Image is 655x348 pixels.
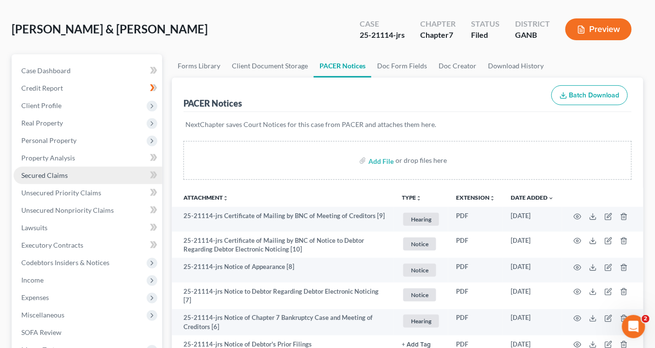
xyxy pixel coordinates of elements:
[403,237,436,251] span: Notice
[21,241,83,249] span: Executory Contracts
[403,264,436,277] span: Notice
[511,194,554,201] a: Date Added expand_more
[14,62,162,79] a: Case Dashboard
[403,213,439,226] span: Hearing
[21,258,109,267] span: Codebtors Insiders & Notices
[402,313,441,329] a: Hearing
[449,30,453,39] span: 7
[226,54,314,78] a: Client Document Storage
[223,195,228,201] i: unfold_more
[642,315,650,323] span: 2
[14,202,162,219] a: Unsecured Nonpriority Claims
[471,30,500,41] div: Filed
[448,309,503,336] td: PDF
[489,195,495,201] i: unfold_more
[403,315,439,328] span: Hearing
[21,189,101,197] span: Unsecured Priority Claims
[416,195,422,201] i: unfold_more
[402,236,441,252] a: Notice
[12,22,208,36] span: [PERSON_NAME] & [PERSON_NAME]
[402,262,441,278] a: Notice
[21,223,47,232] span: Lawsuits
[185,120,630,129] p: NextChapter saves Court Notices for this case from PACER and attaches them here.
[360,30,405,41] div: 25-21114-jrs
[420,30,456,41] div: Chapter
[503,258,562,283] td: [DATE]
[14,184,162,202] a: Unsecured Priority Claims
[314,54,371,78] a: PACER Notices
[14,149,162,167] a: Property Analysis
[21,84,63,92] span: Credit Report
[515,30,550,41] div: GANB
[172,207,394,232] td: 25-21114-jrs Certificate of Mailing by BNC of Meeting of Creditors [9]
[14,237,162,254] a: Executory Contracts
[548,195,554,201] i: expand_more
[448,283,503,309] td: PDF
[172,258,394,283] td: 25-21114-jrs Notice of Appearance [8]
[172,309,394,336] td: 25-21114-jrs Notice of Chapter 7 Bankruptcy Case and Meeting of Creditors [6]
[433,54,482,78] a: Doc Creator
[172,54,226,78] a: Forms Library
[21,101,61,110] span: Client Profile
[515,18,550,30] div: District
[14,324,162,341] a: SOFA Review
[172,283,394,309] td: 25-21114-jrs Notice to Debtor Regarding Debtor Electronic Noticing [7]
[21,328,61,336] span: SOFA Review
[448,207,503,232] td: PDF
[21,276,44,284] span: Income
[21,293,49,301] span: Expenses
[183,97,242,109] div: PACER Notices
[21,154,75,162] span: Property Analysis
[503,309,562,336] td: [DATE]
[565,18,632,40] button: Preview
[420,18,456,30] div: Chapter
[172,232,394,258] td: 25-21114-jrs Certificate of Mailing by BNC of Notice to Debtor Regarding Debtor Electronic Notici...
[402,211,441,227] a: Hearing
[471,18,500,30] div: Status
[569,91,620,99] span: Batch Download
[14,167,162,184] a: Secured Claims
[503,283,562,309] td: [DATE]
[396,156,447,165] div: or drop files here
[21,206,114,214] span: Unsecured Nonpriority Claims
[403,288,436,301] span: Notice
[622,315,645,338] iframe: Intercom live chat
[402,195,422,201] button: TYPEunfold_more
[14,219,162,237] a: Lawsuits
[371,54,433,78] a: Doc Form Fields
[448,232,503,258] td: PDF
[503,207,562,232] td: [DATE]
[551,85,628,106] button: Batch Download
[14,79,162,97] a: Credit Report
[21,119,63,127] span: Real Property
[402,342,431,348] button: + Add Tag
[21,171,68,179] span: Secured Claims
[482,54,549,78] a: Download History
[21,136,76,144] span: Personal Property
[21,311,64,319] span: Miscellaneous
[402,287,441,303] a: Notice
[503,232,562,258] td: [DATE]
[21,66,71,75] span: Case Dashboard
[448,258,503,283] td: PDF
[183,194,228,201] a: Attachmentunfold_more
[360,18,405,30] div: Case
[456,194,495,201] a: Extensionunfold_more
